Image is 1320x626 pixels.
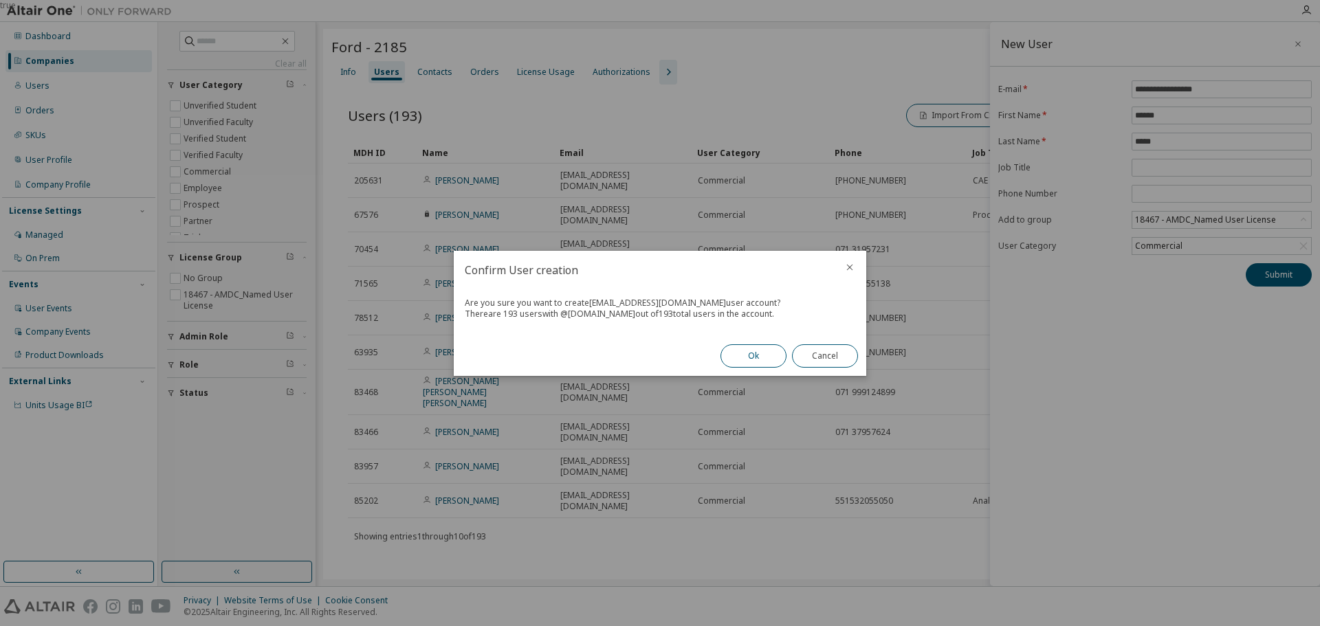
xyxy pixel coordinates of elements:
button: close [844,262,855,273]
div: Are you sure you want to create [EMAIL_ADDRESS][DOMAIN_NAME] user account? [465,298,855,309]
h2: Confirm User creation [454,251,833,289]
button: Ok [720,344,786,368]
button: Cancel [792,344,858,368]
div: There are 193 users with @ [DOMAIN_NAME] out of 193 total users in the account. [465,309,855,320]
